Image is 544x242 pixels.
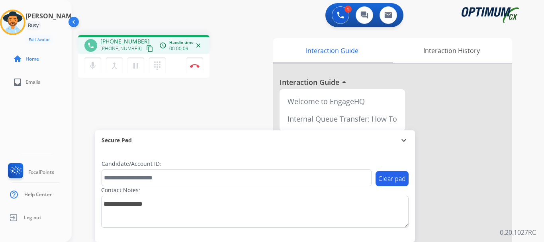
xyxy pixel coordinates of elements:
[25,79,40,85] span: Emails
[344,6,352,13] div: 1
[24,191,52,198] span: Help Center
[25,21,41,30] div: Busy
[102,136,132,144] span: Secure Pad
[391,38,512,63] div: Interaction History
[110,61,119,71] mat-icon: merge_type
[273,38,391,63] div: Interaction Guide
[101,186,140,194] label: Contact Notes:
[2,11,24,33] img: avatar
[169,45,188,52] span: 00:00:09
[283,110,402,128] div: Internal Queue Transfer: How To
[159,42,166,49] mat-icon: access_time
[376,171,409,186] button: Clear pad
[100,37,150,45] span: [PHONE_NUMBER]
[6,163,54,181] a: FocalPoints
[25,35,53,44] button: Edit Avatar
[195,42,202,49] mat-icon: close
[102,160,161,168] label: Candidate/Account ID:
[28,169,54,175] span: FocalPoints
[24,214,41,221] span: Log out
[399,136,409,145] mat-icon: expand_more
[153,61,162,71] mat-icon: dialpad
[88,61,98,71] mat-icon: mic
[169,39,194,45] span: Handle time
[100,45,142,52] span: [PHONE_NUMBER]
[131,61,141,71] mat-icon: pause
[500,228,536,237] p: 0.20.1027RC
[25,11,77,21] h3: [PERSON_NAME]
[146,45,153,52] mat-icon: content_copy
[283,92,402,110] div: Welcome to EngageHQ
[190,64,200,68] img: control
[87,42,94,49] mat-icon: phone
[13,77,22,87] mat-icon: inbox
[25,56,39,62] span: Home
[13,54,22,64] mat-icon: home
